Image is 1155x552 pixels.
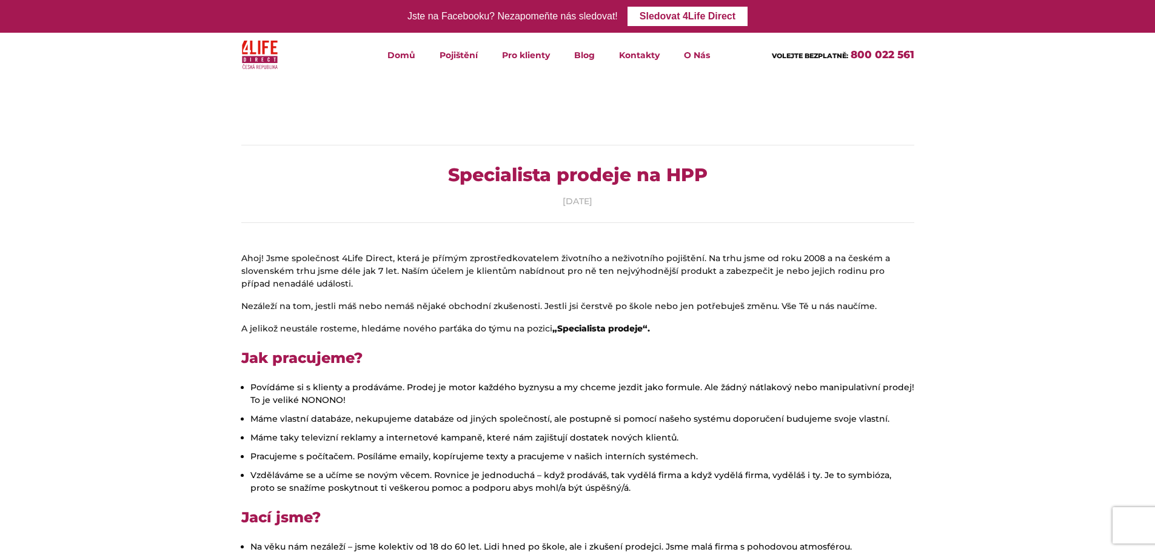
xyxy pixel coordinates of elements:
[628,7,748,26] a: Sledovat 4Life Direct
[552,323,650,334] strong: „Specialista prodeje“.
[250,469,914,494] li: Vzděláváme se a učíme se novým věcem. Rovnice je jednoduchá – když prodáváš, tak vydělá firma a k...
[562,33,607,77] a: Blog
[772,52,848,60] span: VOLEJTE BEZPLATNĚ:
[250,381,914,407] li: Povídáme si s klienty a prodáváme. Prodej je motor každého byznysu a my chceme jezdit jako formul...
[241,508,321,526] strong: Jací jsme?
[250,413,914,425] li: Máme vlastní databáze, nekupujeme databáze od jiných společností, ale postupně si pomocí našeho s...
[241,252,914,290] p: Ahoj! Jsme společnost 4Life Direct, která je přímým zprostředkovatelem životního a neživotního po...
[250,450,914,463] li: Pracujeme s počítačem. Posíláme emaily, kopírujeme texty a pracujeme v našich interních systémech.
[241,322,914,335] p: A jelikož neustále rosteme, hledáme nového parťáka do týmu na pozici
[407,8,618,25] div: Jste na Facebooku? Nezapomeňte nás sledovat!
[241,300,914,313] p: Nezáleží na tom, jestli máš nebo nemáš nějaké obchodní zkušenosti. Jestli jsi čerstvě po škole ne...
[241,195,914,208] div: [DATE]
[607,33,672,77] a: Kontakty
[242,38,278,72] img: 4Life Direct Česká republika logo
[851,48,914,61] a: 800 022 561
[241,160,914,190] h1: Specialista prodeje na HPP
[375,33,427,77] a: Domů
[241,349,363,367] strong: Jak pracujeme?
[250,431,914,444] li: Máme taky televizní reklamy a internetové kampaně, které nám zajištují dostatek nových klientů.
